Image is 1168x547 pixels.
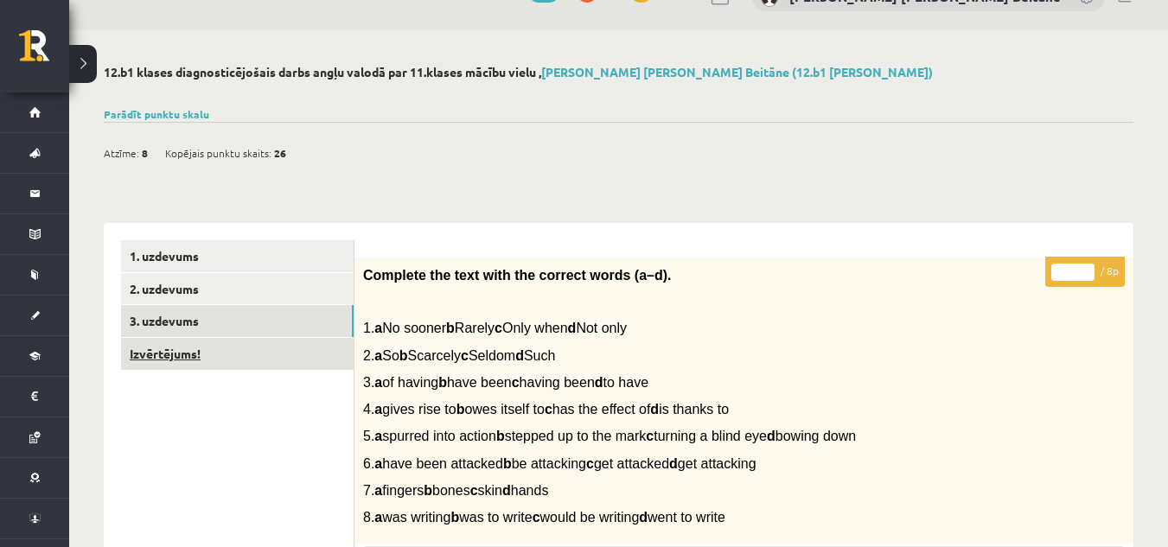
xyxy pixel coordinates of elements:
b: d [595,375,603,390]
span: 7. fingers bones skin hands [363,483,548,498]
b: d [502,483,511,498]
b: c [545,402,552,417]
b: c [470,483,478,498]
b: a [374,348,382,363]
b: b [399,348,408,363]
b: c [533,510,540,525]
b: d [669,456,678,471]
b: a [374,375,382,390]
b: b [450,510,459,525]
span: 3. of having have been having been to have [363,375,648,390]
b: b [456,402,465,417]
a: [PERSON_NAME] [PERSON_NAME] Beitāne (12.b1 [PERSON_NAME]) [541,64,933,80]
a: 3. uzdevums [121,305,354,337]
a: Parādīt punktu skalu [104,107,209,121]
b: d [639,510,648,525]
span: 2. So Scarcely Seldom Such [363,348,555,363]
span: 8 [142,140,148,166]
a: Rīgas 1. Tālmācības vidusskola [19,30,69,73]
a: 1. uzdevums [121,240,354,272]
b: a [374,456,382,471]
b: a [374,483,382,498]
span: 6. have been attacked be attacking get attacked get attacking [363,456,756,471]
b: b [446,321,455,335]
span: 4. gives rise to owes itself to has the effect of is thanks to [363,402,729,417]
b: a [374,429,382,443]
b: d [515,348,524,363]
b: d [568,321,577,335]
b: b [424,483,432,498]
b: c [646,429,654,443]
h2: 12.b1 klases diagnosticējošais darbs angļu valodā par 11.klases mācību vielu , [104,65,1133,80]
span: Complete the text with the correct words (a–d). [363,268,672,283]
b: c [586,456,594,471]
p: / 8p [1045,257,1125,287]
b: a [374,402,382,417]
b: d [767,429,775,443]
b: c [512,375,520,390]
span: 8. was writing was to write would be writing went to write [363,510,725,525]
span: 5. spurred into action stepped up to the mark turning a blind eye bowing down [363,429,856,443]
b: a [374,510,382,525]
span: Atzīme: [104,140,139,166]
a: Izvērtējums! [121,338,354,370]
span: 1. No sooner Rarely Only when Not only [363,321,627,335]
span: 26 [274,140,286,166]
b: a [374,321,382,335]
b: d [650,402,659,417]
b: b [503,456,512,471]
span: Kopējais punktu skaits: [165,140,271,166]
b: c [495,321,502,335]
b: b [496,429,505,443]
a: 2. uzdevums [121,273,354,305]
b: c [461,348,469,363]
b: b [438,375,447,390]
